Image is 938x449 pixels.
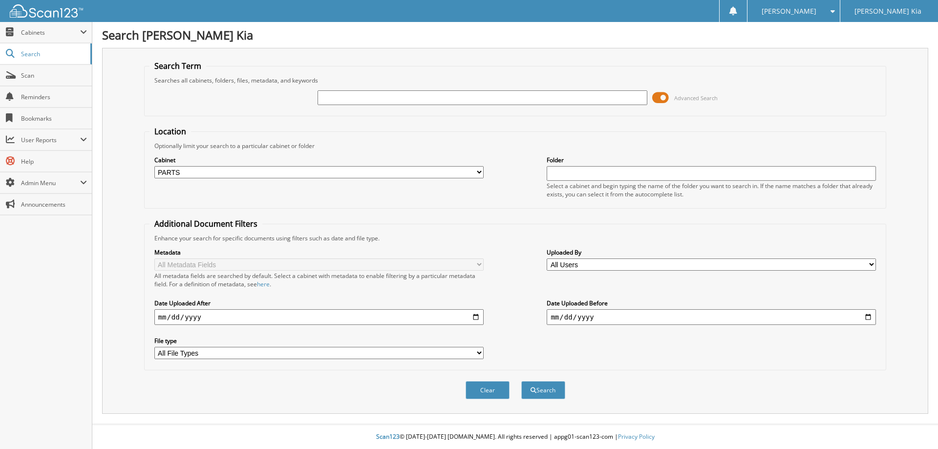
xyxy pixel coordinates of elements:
[21,157,87,166] span: Help
[154,299,484,307] label: Date Uploaded After
[466,381,510,399] button: Clear
[92,425,938,449] div: © [DATE]-[DATE] [DOMAIN_NAME]. All rights reserved | appg01-scan123-com |
[21,179,80,187] span: Admin Menu
[854,8,921,14] span: [PERSON_NAME] Kia
[149,126,191,137] legend: Location
[154,248,484,257] label: Metadata
[257,280,270,288] a: here
[547,156,876,164] label: Folder
[154,156,484,164] label: Cabinet
[547,182,876,198] div: Select a cabinet and begin typing the name of the folder you want to search in. If the name match...
[21,28,80,37] span: Cabinets
[618,432,655,441] a: Privacy Policy
[21,114,87,123] span: Bookmarks
[521,381,565,399] button: Search
[674,94,718,102] span: Advanced Search
[21,71,87,80] span: Scan
[149,76,881,85] div: Searches all cabinets, folders, files, metadata, and keywords
[154,309,484,325] input: start
[547,248,876,257] label: Uploaded By
[762,8,816,14] span: [PERSON_NAME]
[547,299,876,307] label: Date Uploaded Before
[149,61,206,71] legend: Search Term
[102,27,928,43] h1: Search [PERSON_NAME] Kia
[889,402,938,449] iframe: Chat Widget
[149,218,262,229] legend: Additional Document Filters
[10,4,83,18] img: scan123-logo-white.svg
[547,309,876,325] input: end
[154,272,484,288] div: All metadata fields are searched by default. Select a cabinet with metadata to enable filtering b...
[21,136,80,144] span: User Reports
[149,234,881,242] div: Enhance your search for specific documents using filters such as date and file type.
[21,200,87,209] span: Announcements
[376,432,400,441] span: Scan123
[154,337,484,345] label: File type
[149,142,881,150] div: Optionally limit your search to a particular cabinet or folder
[21,93,87,101] span: Reminders
[21,50,85,58] span: Search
